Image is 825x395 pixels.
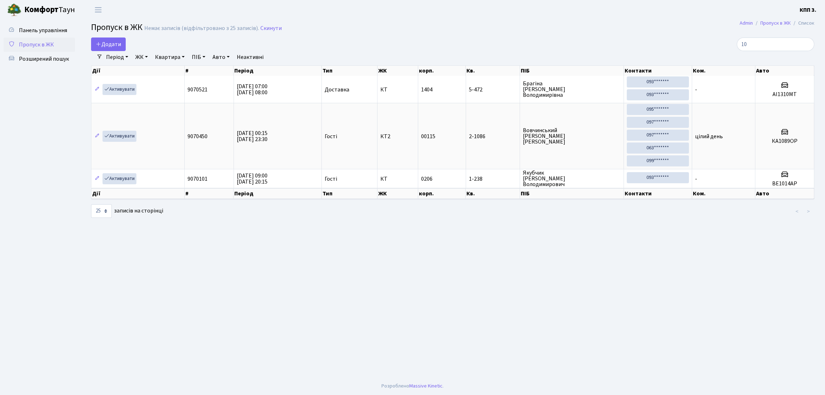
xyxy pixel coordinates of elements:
[624,188,692,199] th: Контакти
[466,188,520,199] th: Кв.
[237,82,267,96] span: [DATE] 07:00 [DATE] 08:00
[185,188,234,199] th: #
[7,3,21,17] img: logo.png
[737,37,814,51] input: Пошук...
[523,81,621,98] span: Брагіна [PERSON_NAME] Володимирівна
[418,66,466,76] th: корп.
[234,51,266,63] a: Неактивні
[4,37,75,52] a: Пропуск в ЖК
[380,134,415,139] span: КТ2
[695,86,697,94] span: -
[469,134,517,139] span: 2-1086
[758,180,811,187] h5: ВЕ1014АР
[96,40,121,48] span: Додати
[421,86,432,94] span: 1404
[380,176,415,182] span: КТ
[237,129,267,143] span: [DATE] 00:15 [DATE] 23:30
[237,172,267,186] span: [DATE] 09:00 [DATE] 20:15
[523,170,621,187] span: Якубчик [PERSON_NAME] Володимирович
[418,188,466,199] th: корп.
[325,134,337,139] span: Гості
[102,84,136,95] a: Активувати
[758,91,811,98] h5: АІ1310МТ
[144,25,259,32] div: Немає записів (відфільтровано з 25 записів).
[740,19,753,27] a: Admin
[421,175,432,183] span: 0206
[260,25,282,32] a: Скинути
[381,382,444,390] div: Розроблено .
[91,188,185,199] th: Дії
[89,4,107,16] button: Переключити навігацію
[729,16,825,31] nav: breadcrumb
[234,66,321,76] th: Період
[210,51,232,63] a: Авто
[380,87,415,92] span: КТ
[409,382,442,390] a: Massive Kinetic
[520,66,624,76] th: ПІБ
[322,66,377,76] th: Тип
[185,66,234,76] th: #
[523,127,621,145] span: Вовчинський [PERSON_NAME] [PERSON_NAME]
[103,51,131,63] a: Період
[755,66,814,76] th: Авто
[377,188,418,199] th: ЖК
[24,4,59,15] b: Комфорт
[325,176,337,182] span: Гості
[800,6,816,14] a: КПП 3.
[4,23,75,37] a: Панель управління
[91,37,126,51] a: Додати
[234,188,321,199] th: Період
[187,175,207,183] span: 9070101
[421,132,435,140] span: 00115
[19,26,67,34] span: Панель управління
[695,132,723,140] span: цілий день
[189,51,208,63] a: ПІБ
[102,131,136,142] a: Активувати
[19,41,54,49] span: Пропуск в ЖК
[758,138,811,145] h5: КА1089ОР
[91,204,163,218] label: записів на сторінці
[624,66,692,76] th: Контакти
[4,52,75,66] a: Розширений пошук
[102,173,136,184] a: Активувати
[760,19,791,27] a: Пропуск в ЖК
[152,51,187,63] a: Квартира
[466,66,520,76] th: Кв.
[755,188,814,199] th: Авто
[695,175,697,183] span: -
[187,86,207,94] span: 9070521
[520,188,624,199] th: ПІБ
[91,66,185,76] th: Дії
[322,188,377,199] th: Тип
[91,204,112,218] select: записів на сторінці
[325,87,349,92] span: Доставка
[19,55,69,63] span: Розширений пошук
[469,87,517,92] span: 5-472
[692,188,755,199] th: Ком.
[692,66,756,76] th: Ком.
[791,19,814,27] li: Список
[377,66,418,76] th: ЖК
[469,176,517,182] span: 1-238
[187,132,207,140] span: 9070450
[91,21,142,34] span: Пропуск в ЖК
[132,51,151,63] a: ЖК
[24,4,75,16] span: Таун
